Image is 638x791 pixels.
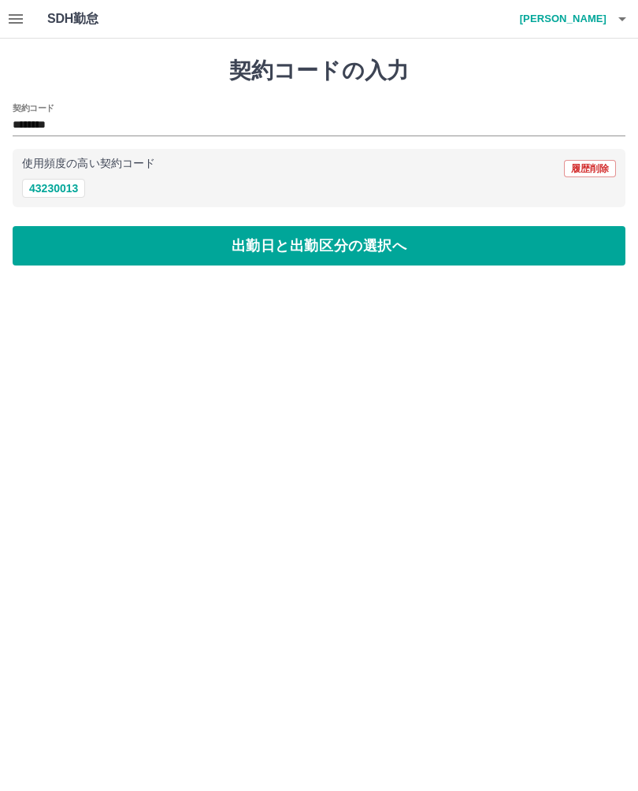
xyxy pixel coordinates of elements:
[13,226,625,266] button: 出勤日と出勤区分の選択へ
[22,158,155,169] p: 使用頻度の高い契約コード
[13,102,54,114] h2: 契約コード
[22,179,85,198] button: 43230013
[564,160,616,177] button: 履歴削除
[13,58,625,84] h1: 契約コードの入力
